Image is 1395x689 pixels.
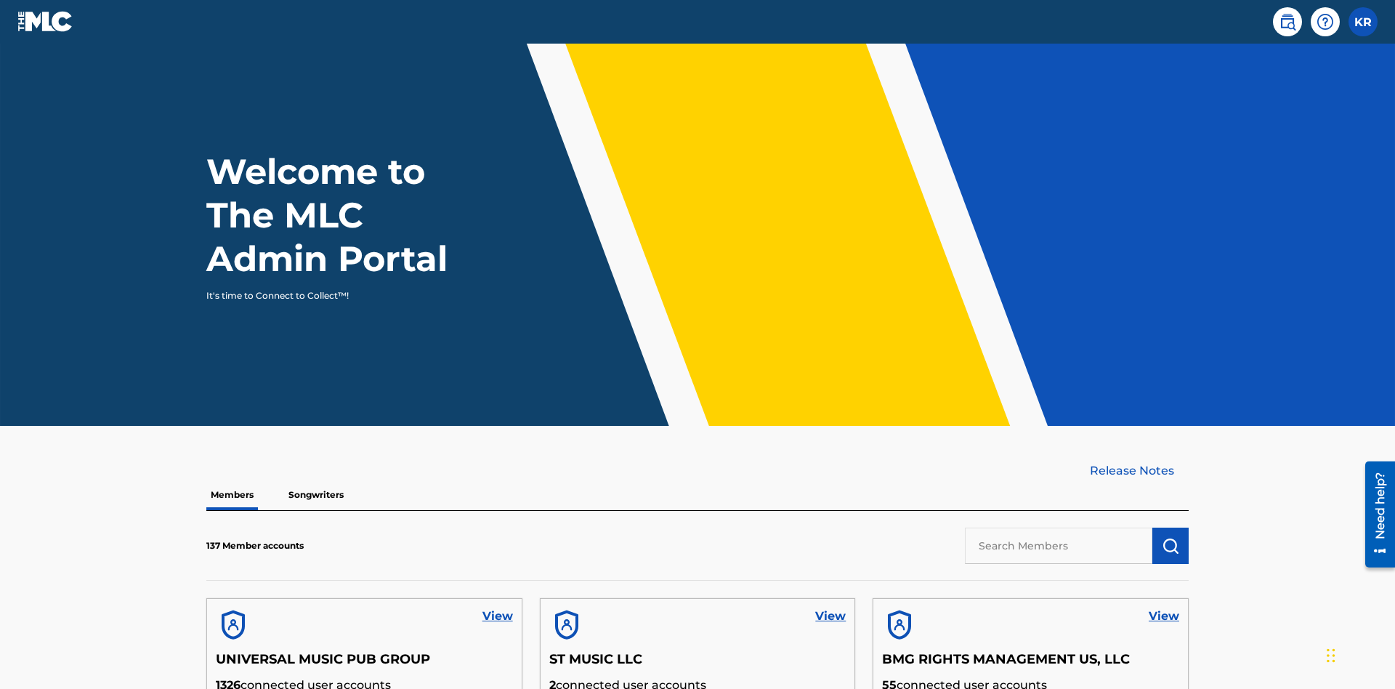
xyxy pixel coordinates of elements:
[482,608,513,625] a: View
[1279,13,1296,31] img: search
[206,480,258,510] p: Members
[206,289,458,302] p: It's time to Connect to Collect™!
[206,539,304,552] p: 137 Member accounts
[206,150,478,281] h1: Welcome to The MLC Admin Portal
[1149,608,1179,625] a: View
[965,528,1152,564] input: Search Members
[815,608,846,625] a: View
[1162,537,1179,555] img: Search Works
[216,608,251,642] img: account
[1348,7,1378,36] div: User Menu
[1273,7,1302,36] a: Public Search
[1327,634,1335,677] div: Drag
[1354,456,1395,575] iframe: Resource Center
[1090,462,1189,480] a: Release Notes
[17,11,73,32] img: MLC Logo
[549,651,846,677] h5: ST MUSIC LLC
[882,651,1179,677] h5: BMG RIGHTS MANAGEMENT US, LLC
[1311,7,1340,36] div: Help
[549,608,584,642] img: account
[1317,13,1334,31] img: help
[882,608,917,642] img: account
[216,651,513,677] h5: UNIVERSAL MUSIC PUB GROUP
[284,480,348,510] p: Songwriters
[1322,619,1395,689] iframe: Chat Widget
